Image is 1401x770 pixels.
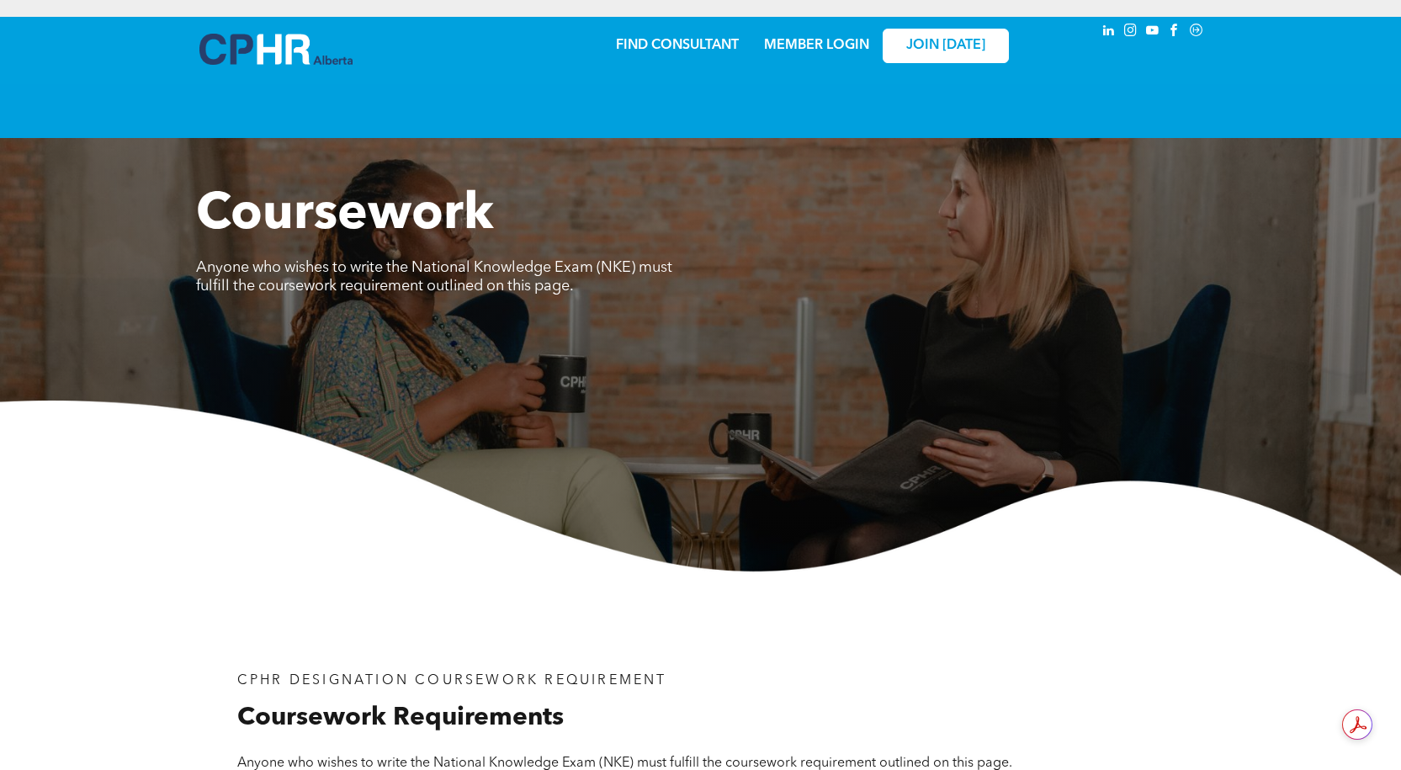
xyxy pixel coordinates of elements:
span: Anyone who wishes to write the National Knowledge Exam (NKE) must fulfill the coursework requirem... [237,757,1012,770]
span: JOIN [DATE] [906,38,985,54]
a: linkedin [1100,21,1118,44]
span: Coursework [196,190,494,241]
a: MEMBER LOGIN [764,39,869,52]
a: FIND CONSULTANT [616,39,739,52]
a: facebook [1165,21,1184,44]
span: CPHR DESIGNATION COURSEWORK REQUIREMENT [237,674,667,688]
span: Coursework Requirements [237,705,564,730]
a: Social network [1187,21,1206,44]
img: A blue and white logo for cp alberta [199,34,353,65]
a: instagram [1122,21,1140,44]
a: JOIN [DATE] [883,29,1009,63]
span: Anyone who wishes to write the National Knowledge Exam (NKE) must fulfill the coursework requirem... [196,260,672,294]
a: youtube [1144,21,1162,44]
